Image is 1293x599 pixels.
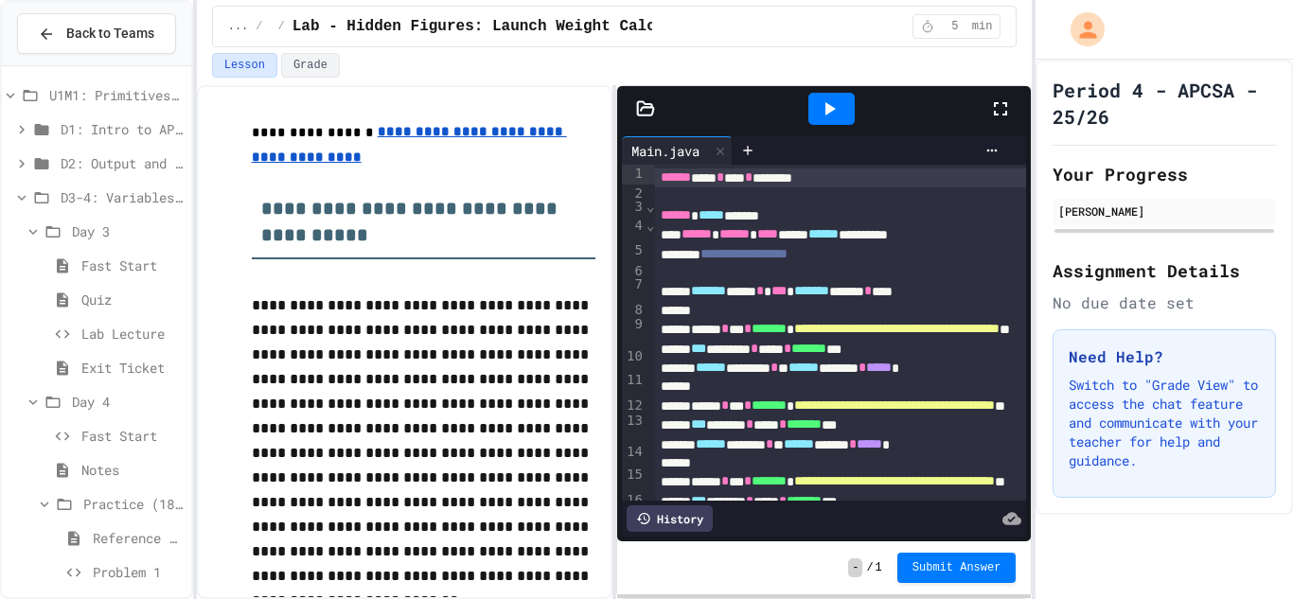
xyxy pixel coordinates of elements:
[622,217,646,242] div: 4
[292,15,711,38] span: Lab - Hidden Figures: Launch Weight Calculator
[897,553,1017,583] button: Submit Answer
[81,426,184,446] span: Fast Start
[49,85,184,105] span: U1M1: Primitives, Variables, Basic I/O
[622,491,646,506] div: 16
[622,141,709,161] div: Main.java
[256,19,262,34] span: /
[622,412,646,444] div: 13
[627,505,713,532] div: History
[622,396,646,412] div: 12
[940,19,970,34] span: 5
[622,315,646,347] div: 9
[622,198,646,216] div: 3
[81,290,184,309] span: Quiz
[212,53,277,78] button: Lesson
[622,443,646,466] div: 14
[1069,345,1260,368] h3: Need Help?
[278,19,285,34] span: /
[61,187,184,207] span: D3-4: Variables and Input
[1136,441,1274,521] iframe: chat widget
[93,528,184,548] span: Reference Link
[1053,291,1276,314] div: No due date set
[1213,523,1274,580] iframe: chat widget
[61,153,184,173] span: D2: Output and Compiling Code
[228,19,249,34] span: ...
[622,165,646,185] div: 1
[281,53,340,78] button: Grade
[1053,161,1276,187] h2: Your Progress
[972,19,993,34] span: min
[17,13,176,54] button: Back to Teams
[622,185,646,198] div: 2
[81,460,184,480] span: Notes
[83,494,184,514] span: Practice (18 mins)
[622,241,646,262] div: 5
[81,358,184,378] span: Exit Ticket
[66,24,154,44] span: Back to Teams
[622,466,646,491] div: 15
[81,255,184,275] span: Fast Start
[1058,203,1270,220] div: [PERSON_NAME]
[622,136,733,165] div: Main.java
[81,324,184,344] span: Lab Lecture
[912,560,1001,575] span: Submit Answer
[72,221,184,241] span: Day 3
[622,275,646,301] div: 7
[1069,376,1260,470] p: Switch to "Grade View" to access the chat feature and communicate with your teacher for help and ...
[622,371,646,396] div: 11
[848,558,862,577] span: -
[622,347,646,370] div: 10
[646,218,655,233] span: Fold line
[72,392,184,412] span: Day 4
[1051,8,1109,51] div: My Account
[866,560,873,575] span: /
[61,119,184,139] span: D1: Intro to APCSA
[622,262,646,275] div: 6
[646,199,655,214] span: Fold line
[622,301,646,316] div: 8
[1053,77,1276,130] h1: Period 4 - APCSA - 25/26
[1053,257,1276,284] h2: Assignment Details
[876,560,882,575] span: 1
[93,562,184,582] span: Problem 1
